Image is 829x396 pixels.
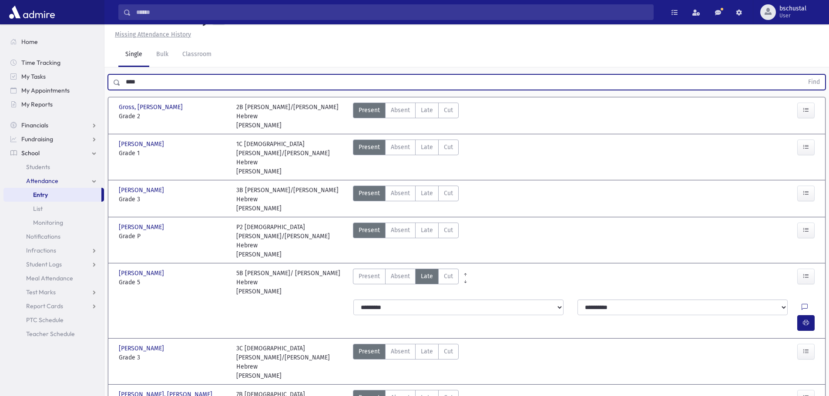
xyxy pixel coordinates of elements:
span: My Tasks [21,73,46,80]
div: 2B [PERSON_NAME]/[PERSON_NAME] Hebrew [PERSON_NAME] [236,103,345,130]
div: 1C [DEMOGRAPHIC_DATA][PERSON_NAME]/[PERSON_NAME] Hebrew [PERSON_NAME] [236,140,345,176]
span: Absent [391,347,410,356]
a: School [3,146,104,160]
span: Gross, [PERSON_NAME] [119,103,185,112]
a: Missing Attendance History [111,31,191,38]
a: Entry [3,188,101,202]
span: Notifications [26,233,60,240]
u: Missing Attendance History [115,31,191,38]
a: Classroom [175,43,218,67]
span: Student Logs [26,260,62,268]
button: Find [803,75,825,90]
div: AttTypes [353,103,459,130]
span: Late [421,106,433,115]
span: Entry [33,191,48,199]
div: 3C [DEMOGRAPHIC_DATA][PERSON_NAME]/[PERSON_NAME] Hebrew [PERSON_NAME] [236,344,345,380]
span: Present [359,226,380,235]
span: Absent [391,189,410,198]
a: Financials [3,118,104,132]
span: Time Tracking [21,59,60,67]
span: Students [26,163,50,171]
span: Grade 5 [119,278,228,287]
span: Absent [391,143,410,152]
span: Report Cards [26,302,63,310]
a: Student Logs [3,257,104,271]
a: Attendance [3,174,104,188]
span: Meal Attendance [26,274,73,282]
div: 5B [PERSON_NAME]/ [PERSON_NAME] Hebrew [PERSON_NAME] [236,269,345,296]
a: Report Cards [3,299,104,313]
span: Absent [391,226,410,235]
a: My Tasks [3,70,104,83]
a: Students [3,160,104,174]
span: Present [359,143,380,152]
span: Absent [391,272,410,281]
a: Fundraising [3,132,104,146]
div: AttTypes [353,140,459,176]
span: Present [359,189,380,198]
a: My Appointments [3,83,104,97]
span: Monitoring [33,219,63,226]
span: Late [421,347,433,356]
span: bschustal [779,5,806,12]
span: Fundraising [21,135,53,143]
span: Grade 2 [119,112,228,121]
span: Present [359,106,380,115]
div: AttTypes [353,269,459,296]
span: Absent [391,106,410,115]
span: User [779,12,806,19]
span: Infractions [26,246,56,254]
span: Late [421,272,433,281]
a: Meal Attendance [3,271,104,285]
a: Monitoring [3,216,104,230]
div: AttTypes [353,223,459,259]
span: PTC Schedule [26,316,64,324]
div: P2 [DEMOGRAPHIC_DATA][PERSON_NAME]/[PERSON_NAME] Hebrew [PERSON_NAME] [236,223,345,259]
span: My Reports [21,100,53,108]
span: Test Marks [26,288,56,296]
span: Financials [21,121,48,129]
span: [PERSON_NAME] [119,269,166,278]
span: School [21,149,40,157]
span: Home [21,38,38,46]
a: Home [3,35,104,49]
img: AdmirePro [7,3,57,21]
span: Late [421,189,433,198]
span: Grade 3 [119,195,228,204]
span: Late [421,143,433,152]
a: List [3,202,104,216]
span: Grade P [119,232,228,241]
span: Cut [444,106,453,115]
span: Attendance [26,177,58,185]
span: [PERSON_NAME] [119,344,166,353]
a: Bulk [149,43,175,67]
span: Cut [444,143,453,152]
span: Present [359,347,380,356]
span: [PERSON_NAME] [119,140,166,149]
a: Test Marks [3,285,104,299]
span: [PERSON_NAME] [119,223,166,232]
span: [PERSON_NAME] [119,186,166,195]
span: Cut [444,226,453,235]
a: Infractions [3,243,104,257]
a: Notifications [3,230,104,243]
span: Cut [444,189,453,198]
a: My Reports [3,97,104,111]
div: AttTypes [353,186,459,213]
span: Present [359,272,380,281]
span: Cut [444,272,453,281]
span: Teacher Schedule [26,330,75,338]
span: Grade 3 [119,353,228,362]
input: Search [131,4,653,20]
span: List [33,205,43,213]
a: PTC Schedule [3,313,104,327]
span: Cut [444,347,453,356]
div: 3B [PERSON_NAME]/[PERSON_NAME] Hebrew [PERSON_NAME] [236,186,345,213]
div: AttTypes [353,344,459,380]
a: Time Tracking [3,56,104,70]
span: Grade 1 [119,149,228,158]
span: Late [421,226,433,235]
span: My Appointments [21,87,70,94]
a: Single [118,43,149,67]
a: Teacher Schedule [3,327,104,341]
